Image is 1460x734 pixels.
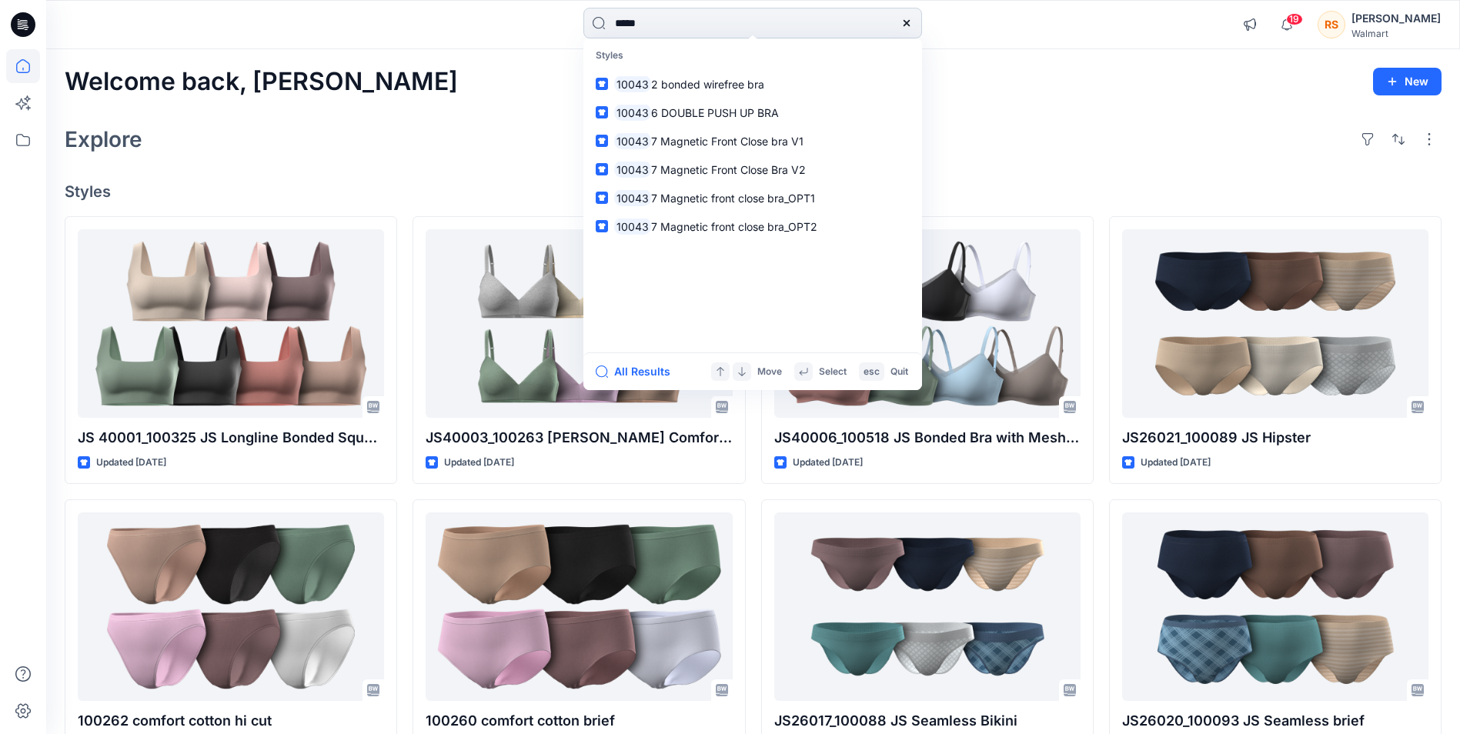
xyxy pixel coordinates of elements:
p: JS26021_100089 JS Hipster [1122,427,1428,449]
p: 100262 comfort cotton hi cut [78,710,384,732]
h4: Styles [65,182,1442,201]
a: JS40003_100263 JS Cotton Comfort Wirefree Bra [426,229,732,418]
p: JS40006_100518 JS Bonded Bra with Mesh Inserts [774,427,1081,449]
p: Updated [DATE] [793,455,863,471]
mark: 10043 [614,189,651,207]
span: 6 DOUBLE PUSH UP BRA [651,106,779,119]
span: 7 Magnetic front close bra_OPT2 [651,220,817,233]
a: JS26020_100093 JS Seamless brief [1122,512,1428,701]
button: New [1373,68,1442,95]
a: 100432 bonded wirefree bra [586,70,919,98]
a: 100437 Magnetic Front Close bra V1 [586,127,919,155]
p: JS 40001_100325 JS Longline Bonded Square Nk Bra [78,427,384,449]
p: JS40003_100263 [PERSON_NAME] Comfort Wirefree Bra [426,427,732,449]
a: 100436 DOUBLE PUSH UP BRA [586,98,919,127]
a: 100260 comfort cotton brief [426,512,732,701]
p: Updated [DATE] [444,455,514,471]
a: JS26017_100088 JS Seamless Bikini [774,512,1081,701]
a: 100262 comfort cotton hi cut [78,512,384,701]
span: 2 bonded wirefree bra [651,78,764,91]
h2: Welcome back, [PERSON_NAME] [65,68,458,96]
p: Select [819,364,847,380]
button: All Results [596,362,680,381]
p: Updated [DATE] [1141,455,1211,471]
span: 7 Magnetic Front Close Bra V2 [651,163,806,176]
a: 100437 Magnetic front close bra_OPT1 [586,184,919,212]
p: Styles [586,42,919,70]
a: JS40006_100518 JS Bonded Bra with Mesh Inserts [774,229,1081,418]
div: Walmart [1351,28,1441,39]
p: JS26020_100093 JS Seamless brief [1122,710,1428,732]
div: RS [1318,11,1345,38]
p: Move [757,364,782,380]
span: 7 Magnetic Front Close bra V1 [651,135,804,148]
mark: 10043 [614,104,651,122]
a: JS 40001_100325 JS Longline Bonded Square Nk Bra [78,229,384,418]
span: 7 Magnetic front close bra_OPT1 [651,192,815,205]
a: 100437 Magnetic Front Close Bra V2 [586,155,919,184]
mark: 10043 [614,132,651,150]
p: esc [864,364,880,380]
mark: 10043 [614,218,651,235]
mark: 10043 [614,75,651,93]
h2: Explore [65,127,142,152]
a: JS26021_100089 JS Hipster [1122,229,1428,418]
p: Quit [890,364,908,380]
p: JS26017_100088 JS Seamless Bikini [774,710,1081,732]
mark: 10043 [614,161,651,178]
span: 19 [1286,13,1303,25]
a: 100437 Magnetic front close bra_OPT2 [586,212,919,241]
div: [PERSON_NAME] [1351,9,1441,28]
p: 100260 comfort cotton brief [426,710,732,732]
p: Updated [DATE] [96,455,166,471]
